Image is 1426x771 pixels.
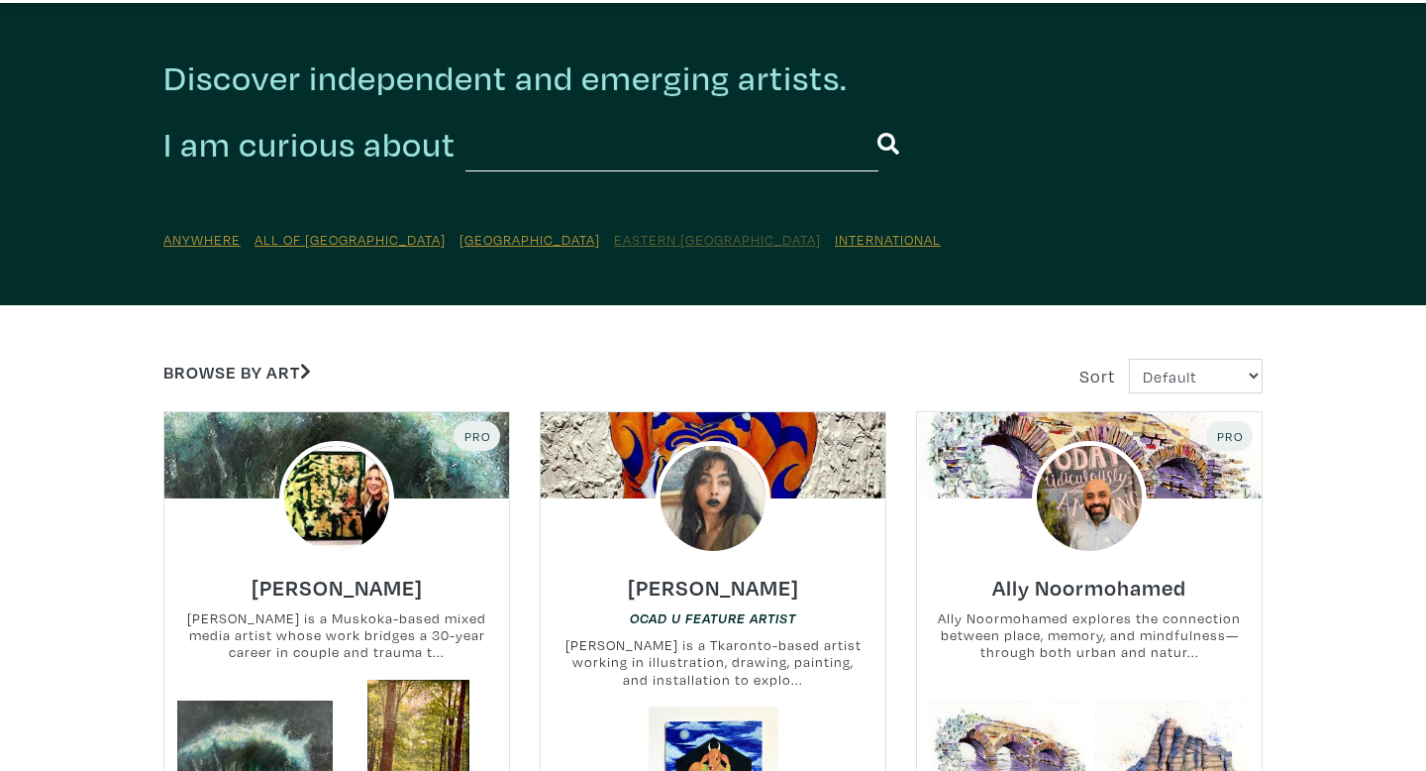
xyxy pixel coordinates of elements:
[1079,365,1115,387] span: Sort
[628,574,799,601] h6: [PERSON_NAME]
[163,56,1263,99] h2: Discover independent and emerging artists.
[656,441,770,556] img: phpThumb.php
[917,609,1262,662] small: Ally Noormohamed explores the connection between place, memory, and mindfulness—through both urba...
[279,441,394,556] img: phpThumb.php
[541,636,885,689] small: [PERSON_NAME] is a Tkaronto-based artist working in illustration, drawing, painting, and installa...
[992,569,1186,592] a: Ally Noormohamed
[164,609,509,662] small: [PERSON_NAME] is a Muskoka-based mixed media artist whose work bridges a 30-year career in couple...
[163,361,311,384] a: Browse by Art
[462,428,491,444] span: Pro
[614,230,821,249] a: Eastern [GEOGRAPHIC_DATA]
[630,608,796,627] a: OCAD U Feature Artist
[1215,428,1244,444] span: Pro
[459,230,600,249] a: [GEOGRAPHIC_DATA]
[163,230,241,249] a: Anywhere
[252,574,423,601] h6: [PERSON_NAME]
[255,230,446,249] a: All of [GEOGRAPHIC_DATA]
[992,574,1186,601] h6: Ally Noormohamed
[1032,441,1147,556] img: phpThumb.php
[835,230,941,249] a: International
[630,610,796,626] em: OCAD U Feature Artist
[163,123,456,166] h2: I am curious about
[252,569,423,592] a: [PERSON_NAME]
[628,569,799,592] a: [PERSON_NAME]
